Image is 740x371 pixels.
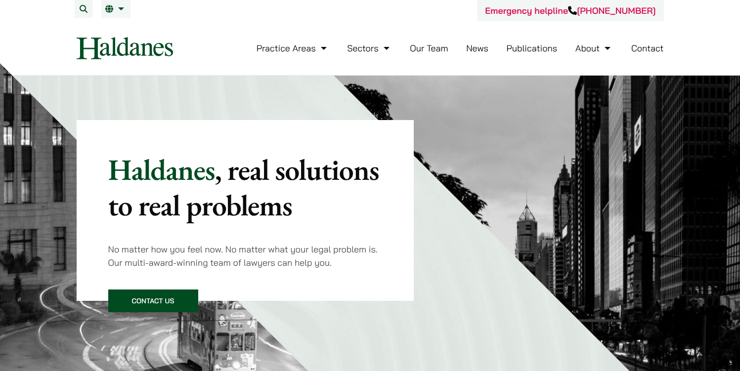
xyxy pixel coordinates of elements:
a: About [575,42,613,54]
mark: , real solutions to real problems [108,150,379,224]
img: Logo of Haldanes [77,37,173,59]
a: Sectors [347,42,392,54]
p: No matter how you feel now. No matter what your legal problem is. Our multi-award-winning team of... [108,243,383,269]
p: Haldanes [108,152,383,223]
a: Our Team [410,42,448,54]
a: Contact Us [108,289,198,312]
a: Emergency helpline[PHONE_NUMBER] [485,5,655,16]
a: Practice Areas [257,42,329,54]
a: EN [105,5,127,13]
a: News [466,42,488,54]
a: Contact [631,42,664,54]
a: Publications [507,42,558,54]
